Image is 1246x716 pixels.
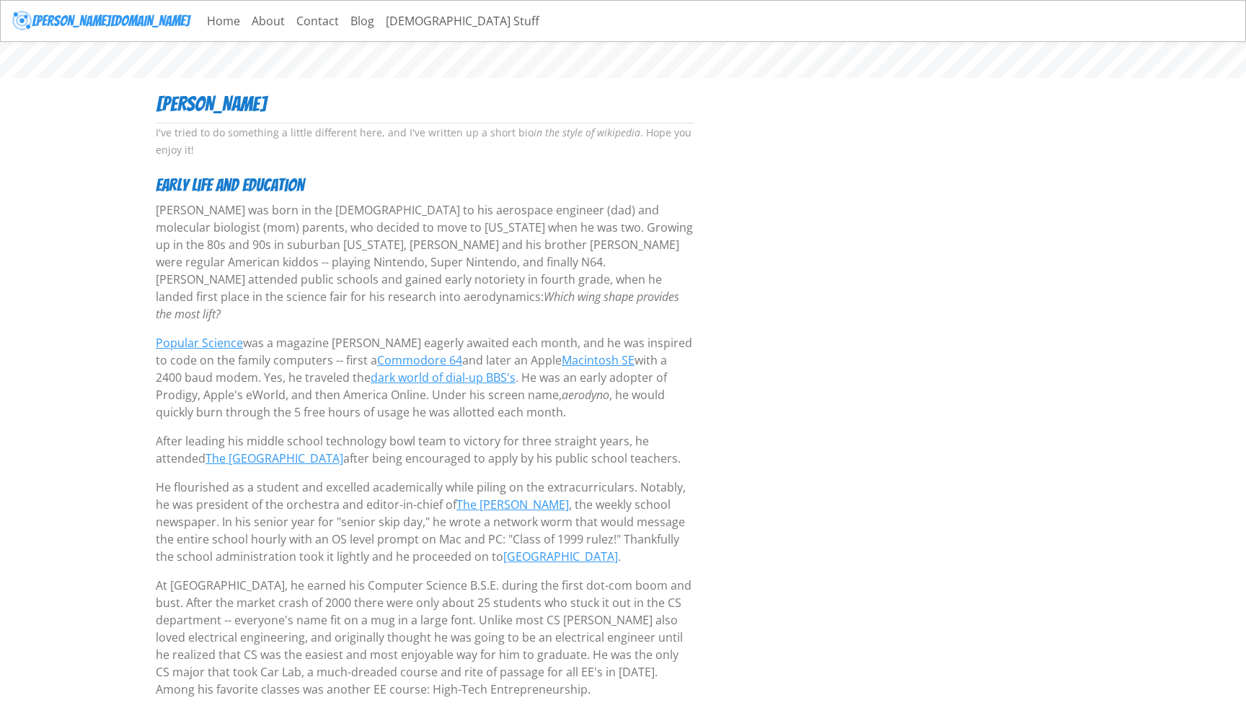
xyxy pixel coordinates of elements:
a: Commodore 64 [377,352,462,368]
a: Blog [345,6,380,35]
h3: [PERSON_NAME] [156,92,694,117]
em: Which wing shape provides the most lift? [156,289,679,322]
p: After leading his middle school technology bowl team to victory for three straight years, he atte... [156,432,694,467]
em: in the style of wikipedia [534,126,640,139]
a: Macintosh SE [562,352,635,368]
a: dark world of dial-up BBS's [371,370,516,385]
a: Popular Science [156,335,243,351]
a: Home [201,6,246,35]
em: aerodyno [562,387,609,403]
a: The [GEOGRAPHIC_DATA] [206,450,343,466]
small: I've tried to do something a little different here, and I've written up a short bio . Hope you en... [156,126,692,157]
h4: Early life and education [156,175,694,196]
a: [DEMOGRAPHIC_DATA] Stuff [380,6,545,35]
a: About [246,6,291,35]
a: The [PERSON_NAME] [456,497,569,512]
p: was a magazine [PERSON_NAME] eagerly awaited each month, and he was inspired to code on the famil... [156,334,694,421]
p: He flourished as a student and excelled academically while piling on the extracurriculars. Notabl... [156,479,694,565]
p: At [GEOGRAPHIC_DATA], he earned his Computer Science B.S.E. during the first dot-com boom and bus... [156,577,694,698]
a: [GEOGRAPHIC_DATA] [503,549,618,564]
a: [PERSON_NAME][DOMAIN_NAME] [12,6,190,35]
a: Contact [291,6,345,35]
p: [PERSON_NAME] was born in the [DEMOGRAPHIC_DATA] to his aerospace engineer (dad) and molecular bi... [156,201,694,323]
